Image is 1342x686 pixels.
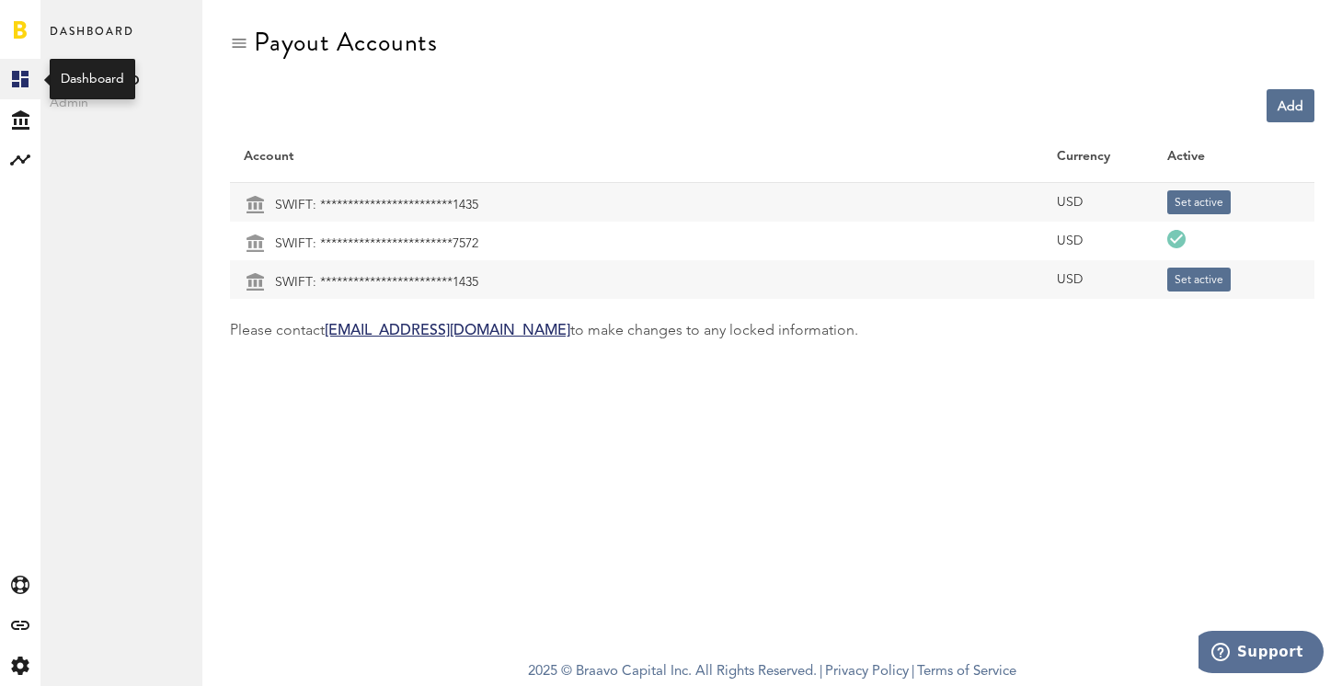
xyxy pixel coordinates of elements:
iframe: Opens a widget where you can find more information [1199,631,1324,677]
span: SWIFT [275,189,313,222]
td: USD [1043,222,1153,260]
a: [EMAIL_ADDRESS][DOMAIN_NAME] [325,324,570,338]
span: 2025 © Braavo Capital Inc. All Rights Reserved. [528,658,817,686]
span: SWIFT [275,227,313,260]
th: Active [1153,131,1280,183]
a: Add [1267,89,1314,122]
td: USD [1043,260,1153,299]
button: Set active [1167,268,1231,292]
span: Admin [50,92,193,114]
th: Currency [1043,131,1153,183]
div: Please contact to make changes to any locked information. [230,317,1314,345]
a: Privacy Policy [825,665,909,679]
td: USD [1043,183,1153,223]
a: Terms of Service [917,665,1016,679]
th: Account [230,131,1043,183]
div: Dashboard [61,70,124,88]
span: SWIFT [275,266,313,299]
button: Set active [1167,190,1231,214]
span: Dashboard [50,20,134,59]
div: Payout Accounts [254,28,438,57]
